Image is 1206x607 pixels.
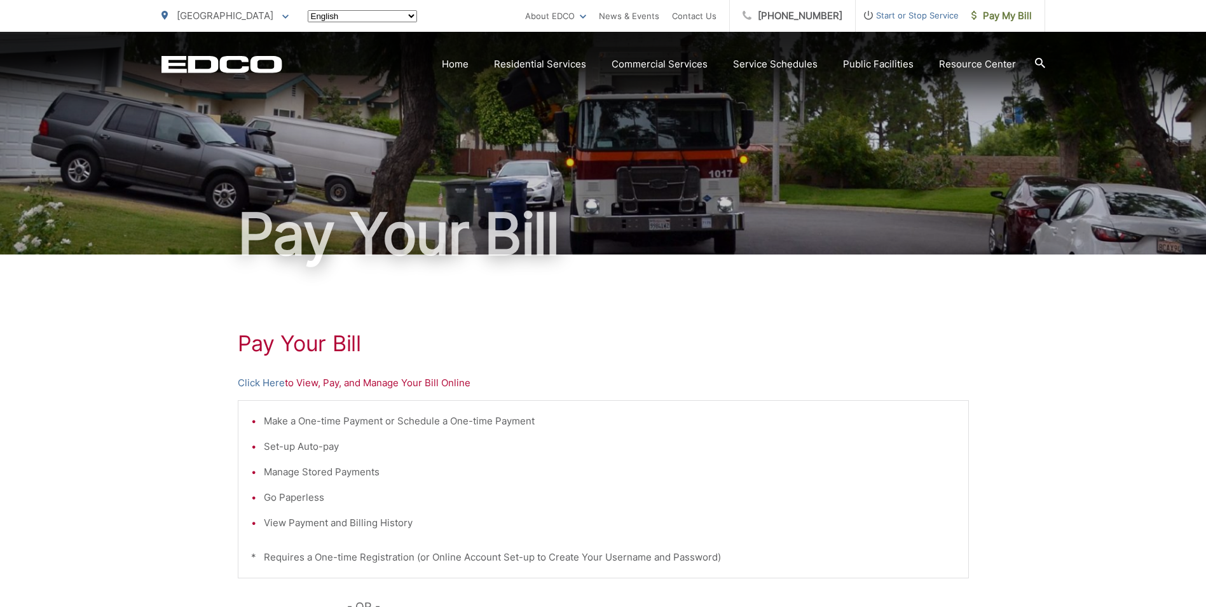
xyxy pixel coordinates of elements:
[733,57,818,72] a: Service Schedules
[672,8,716,24] a: Contact Us
[308,10,417,22] select: Select a language
[238,331,969,356] h1: Pay Your Bill
[251,550,956,565] p: * Requires a One-time Registration (or Online Account Set-up to Create Your Username and Password)
[161,55,282,73] a: EDCD logo. Return to the homepage.
[971,8,1032,24] span: Pay My Bill
[238,375,285,391] a: Click Here
[264,414,956,429] li: Make a One-time Payment or Schedule a One-time Payment
[161,202,1045,266] h1: Pay Your Bill
[177,10,273,22] span: [GEOGRAPHIC_DATA]
[264,515,956,531] li: View Payment and Billing History
[939,57,1016,72] a: Resource Center
[599,8,659,24] a: News & Events
[612,57,708,72] a: Commercial Services
[843,57,914,72] a: Public Facilities
[264,490,956,505] li: Go Paperless
[264,464,956,480] li: Manage Stored Payments
[264,439,956,454] li: Set-up Auto-pay
[238,375,969,391] p: to View, Pay, and Manage Your Bill Online
[525,8,586,24] a: About EDCO
[494,57,586,72] a: Residential Services
[442,57,469,72] a: Home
